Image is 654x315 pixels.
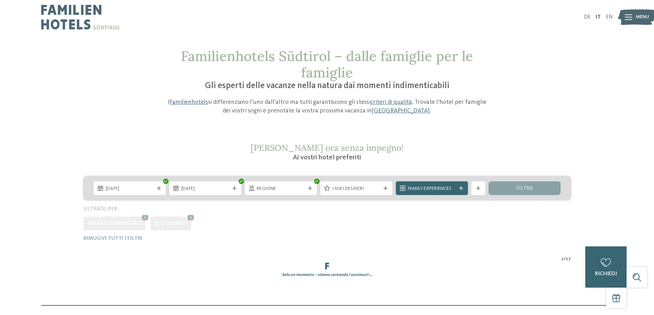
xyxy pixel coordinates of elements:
[370,99,412,105] a: criteri di qualità
[595,271,617,277] span: richiedi
[596,14,601,20] a: IT
[606,14,613,20] a: EN
[181,47,473,81] span: Familienhotels Südtirol – dalle famiglie per le famiglie
[584,14,590,20] a: DE
[293,154,361,161] span: Ai vostri hotel preferiti
[566,256,571,263] span: 27
[332,185,380,192] span: I miei desideri
[170,99,208,105] a: Familienhotels
[181,185,229,192] span: [DATE]
[257,185,305,192] span: Regione
[585,246,627,288] a: richiedi
[408,185,456,192] span: Family Experiences
[564,256,566,263] span: /
[636,14,649,21] span: Menu
[164,98,490,115] p: I si differenziano l’uno dall’altro ma tutti garantiscono gli stessi . Trovate l’hotel per famigl...
[561,256,564,263] span: 2
[205,82,449,90] span: Gli esperti delle vacanze nella natura dai momenti indimenticabili
[78,272,576,278] div: Solo un momento – stiamo caricando i contenuti …
[251,142,404,153] span: [PERSON_NAME] ora senza impegno!
[372,108,430,114] a: [GEOGRAPHIC_DATA]
[106,185,154,192] span: [DATE]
